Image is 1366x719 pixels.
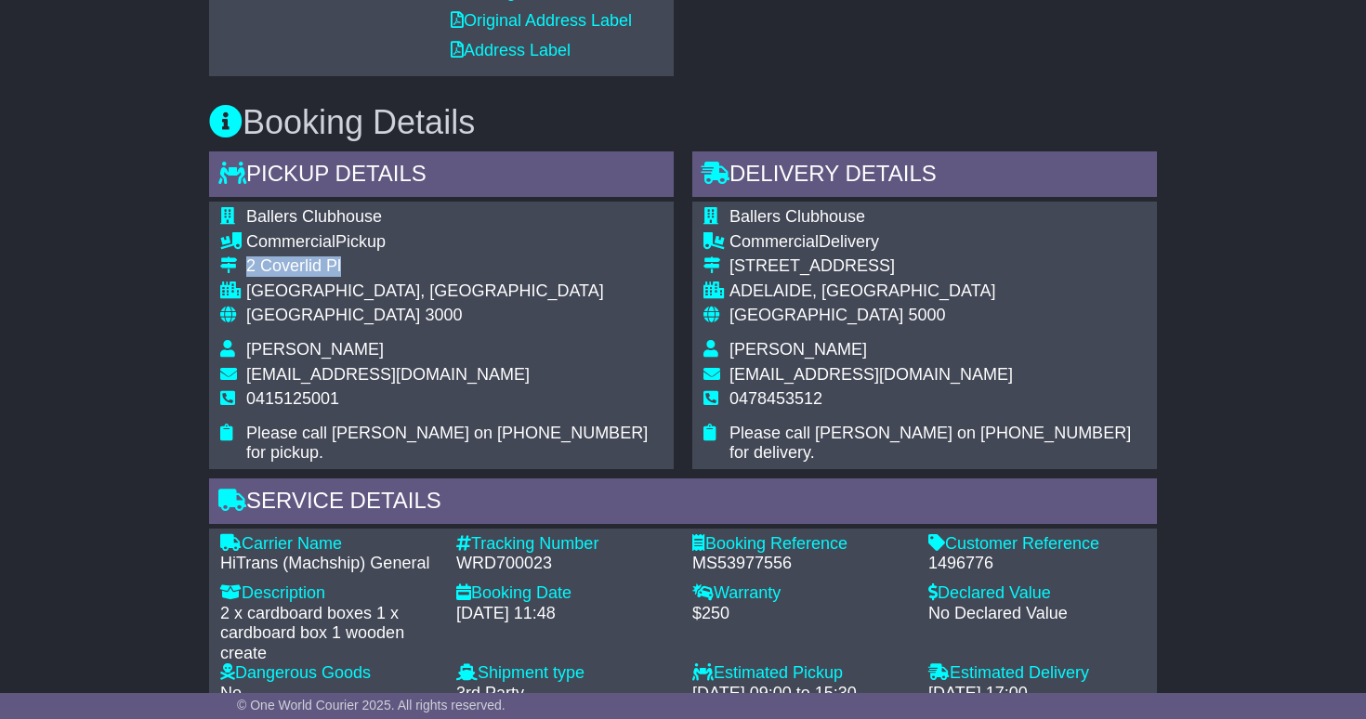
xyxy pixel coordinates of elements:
span: Please call [PERSON_NAME] on [PHONE_NUMBER] for pickup. [246,424,648,463]
div: $250 [692,604,910,624]
div: Declared Value [928,583,1146,604]
div: [DATE] 09:00 to 15:30 [692,684,910,704]
span: [PERSON_NAME] [729,340,867,359]
div: Warranty [692,583,910,604]
div: Pickup [246,232,663,253]
div: Description [220,583,438,604]
span: No [220,684,242,702]
span: 5000 [908,306,945,324]
span: Ballers Clubhouse [246,207,382,226]
span: [EMAIL_ADDRESS][DOMAIN_NAME] [729,365,1013,384]
div: Carrier Name [220,534,438,555]
div: Tracking Number [456,534,674,555]
div: Dangerous Goods [220,663,438,684]
span: © One World Courier 2025. All rights reserved. [237,698,506,712]
a: Original Address Label [451,11,632,30]
span: Ballers Clubhouse [729,207,865,226]
div: MS53977556 [692,554,910,574]
div: Booking Reference [692,534,910,555]
div: Shipment type [456,663,674,684]
span: [EMAIL_ADDRESS][DOMAIN_NAME] [246,365,530,384]
div: Delivery Details [692,151,1157,202]
div: Estimated Delivery [928,663,1146,684]
div: No Declared Value [928,604,1146,624]
div: 2 x cardboard boxes 1 x cardboard box 1 wooden create [220,604,438,664]
span: 0415125001 [246,389,339,408]
div: ADELAIDE, [GEOGRAPHIC_DATA] [729,281,1146,302]
span: [GEOGRAPHIC_DATA] [729,306,903,324]
div: [DATE] 11:48 [456,604,674,624]
div: [GEOGRAPHIC_DATA], [GEOGRAPHIC_DATA] [246,281,663,302]
div: Pickup Details [209,151,674,202]
div: [DATE] 17:00 [928,684,1146,704]
div: HiTrans (Machship) General [220,554,438,574]
div: Service Details [209,478,1157,529]
div: Booking Date [456,583,674,604]
div: 2 Coverlid Pl [246,256,663,277]
div: 1496776 [928,554,1146,574]
span: 3rd Party [456,684,524,702]
span: Please call [PERSON_NAME] on [PHONE_NUMBER] for delivery. [729,424,1131,463]
span: 3000 [425,306,462,324]
div: [STREET_ADDRESS] [729,256,1146,277]
div: Estimated Pickup [692,663,910,684]
span: [PERSON_NAME] [246,340,384,359]
a: Address Label [451,41,571,59]
span: 0478453512 [729,389,822,408]
div: Customer Reference [928,534,1146,555]
span: Commercial [246,232,335,251]
span: Commercial [729,232,819,251]
div: WRD700023 [456,554,674,574]
div: Delivery [729,232,1146,253]
h3: Booking Details [209,104,1157,141]
span: [GEOGRAPHIC_DATA] [246,306,420,324]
